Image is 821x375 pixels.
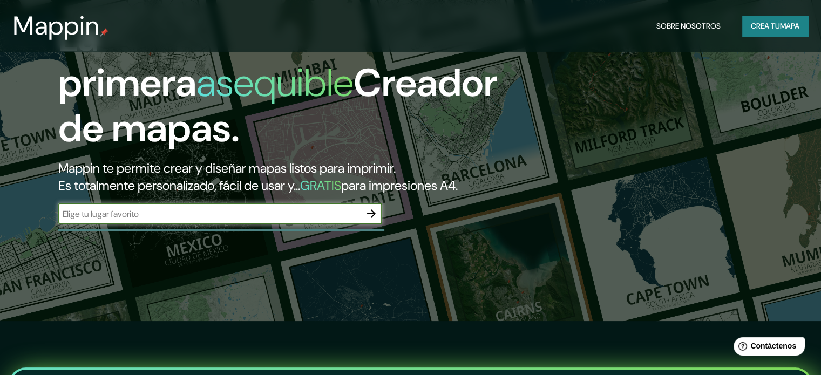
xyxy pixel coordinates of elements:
font: Es totalmente personalizado, fácil de usar y... [58,177,300,194]
font: para impresiones A4. [341,177,458,194]
font: Sobre nosotros [656,21,721,31]
button: Crea tumapa [742,16,808,36]
font: asequible [196,58,354,108]
font: Mappin [13,9,100,43]
input: Elige tu lugar favorito [58,208,361,220]
font: Mappin te permite crear y diseñar mapas listos para imprimir. [58,160,396,176]
font: mapa [780,21,799,31]
font: Creador de mapas. [58,58,498,153]
button: Sobre nosotros [652,16,725,36]
img: pin de mapeo [100,28,108,37]
font: La primera [58,12,196,108]
font: Crea tu [751,21,780,31]
font: GRATIS [300,177,341,194]
iframe: Lanzador de widgets de ayuda [725,333,809,363]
